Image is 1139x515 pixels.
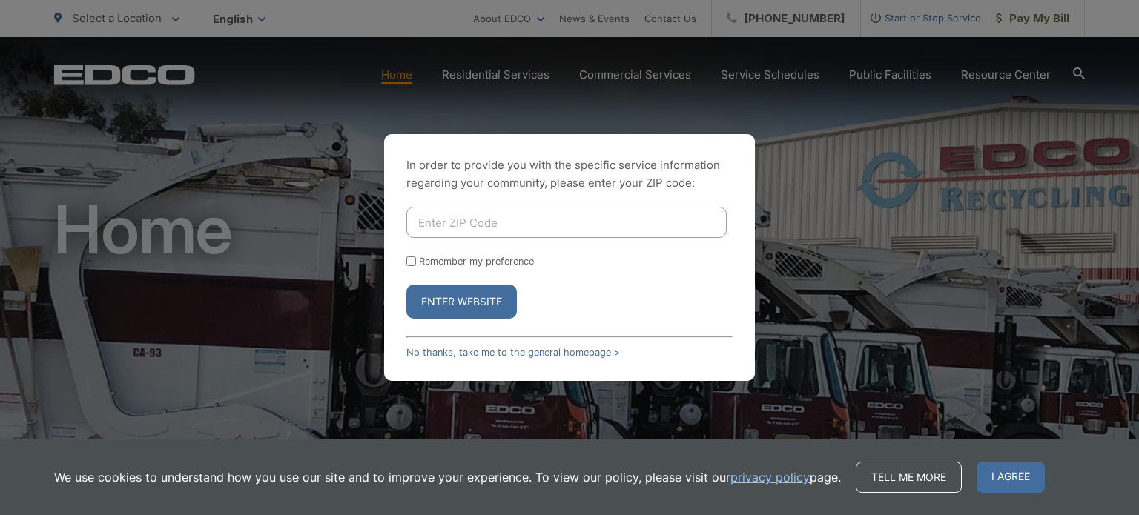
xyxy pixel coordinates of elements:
[54,468,841,486] p: We use cookies to understand how you use our site and to improve your experience. To view our pol...
[856,462,962,493] a: Tell me more
[419,256,534,267] label: Remember my preference
[730,468,810,486] a: privacy policy
[406,347,620,358] a: No thanks, take me to the general homepage >
[406,285,517,319] button: Enter Website
[406,156,733,192] p: In order to provide you with the specific service information regarding your community, please en...
[406,207,727,238] input: Enter ZIP Code
[977,462,1045,493] span: I agree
